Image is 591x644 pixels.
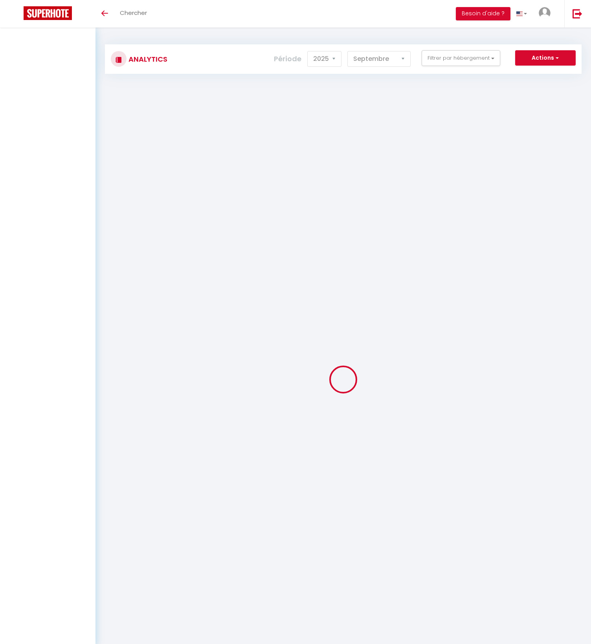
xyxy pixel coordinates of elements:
button: Actions [515,50,576,66]
label: Période [274,50,301,68]
span: Chercher [120,9,147,17]
img: ... [539,7,551,19]
button: Besoin d'aide ? [456,7,510,20]
button: Filtrer par hébergement [422,50,500,66]
img: Super Booking [24,6,72,20]
h3: Analytics [127,50,167,68]
img: logout [573,9,582,18]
